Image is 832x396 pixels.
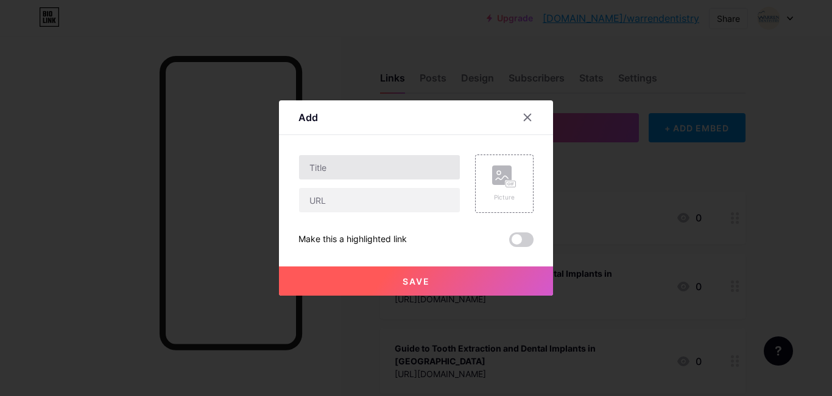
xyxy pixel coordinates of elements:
[492,193,516,202] div: Picture
[298,232,407,247] div: Make this a highlighted link
[279,266,553,296] button: Save
[298,110,318,125] div: Add
[403,276,430,287] span: Save
[299,188,460,212] input: URL
[299,155,460,179] input: Title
